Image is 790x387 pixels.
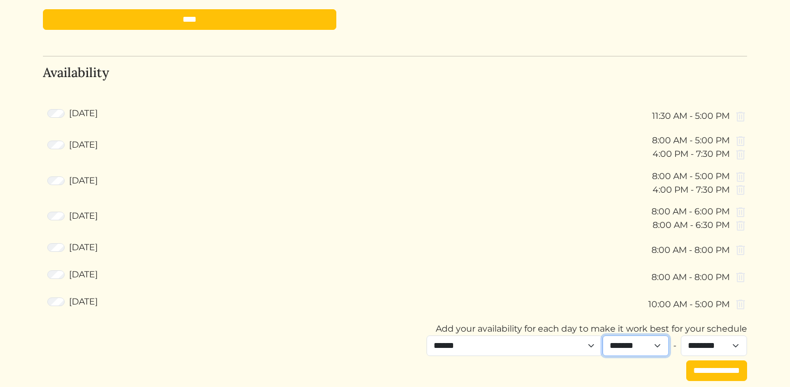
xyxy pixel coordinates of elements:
[603,335,747,356] div: -
[69,295,98,308] label: [DATE]
[651,271,747,284] div: 8:00 AM - 8:00 PM
[69,138,98,151] label: [DATE]
[734,298,747,311] img: delete-6a4ebecd6be49a24130832cdfa1f982c6efdadca769df921a9ad7d1e9751966f.svg
[43,322,747,335] div: Add your availability for each day to make it work best for your schedule
[69,210,98,223] label: [DATE]
[734,183,747,196] img: delete-6a4ebecd6be49a24130832cdfa1f982c6efdadca769df921a9ad7d1e9751966f.svg
[651,244,747,257] div: 8:00 AM - 8:00 PM
[734,135,747,148] img: delete-6a4ebecd6be49a24130832cdfa1f982c6efdadca769df921a9ad7d1e9751966f.svg
[734,206,747,219] img: delete-6a4ebecd6be49a24130832cdfa1f982c6efdadca769df921a9ad7d1e9751966f.svg
[734,244,747,257] img: delete-6a4ebecd6be49a24130832cdfa1f982c6efdadca769df921a9ad7d1e9751966f.svg
[652,110,747,123] div: 11:30 AM - 5:00 PM
[652,134,747,148] div: 8:00 AM - 5:00 PM
[734,170,747,183] img: delete-6a4ebecd6be49a24130832cdfa1f982c6efdadca769df921a9ad7d1e9751966f.svg
[69,241,98,254] label: [DATE]
[648,298,747,312] div: 10:00 AM - 5:00 PM
[651,205,747,219] div: 8:00 AM - 6:00 PM
[734,148,747,161] img: delete-6a4ebecd6be49a24130832cdfa1f982c6efdadca769df921a9ad7d1e9751966f.svg
[734,271,747,284] img: delete-6a4ebecd6be49a24130832cdfa1f982c6efdadca769df921a9ad7d1e9751966f.svg
[69,268,98,281] label: [DATE]
[651,219,747,232] div: 8:00 AM - 6:30 PM
[652,170,747,183] div: 8:00 AM - 5:00 PM
[734,219,747,232] img: delete-6a4ebecd6be49a24130832cdfa1f982c6efdadca769df921a9ad7d1e9751966f.svg
[652,148,747,161] div: 4:00 PM - 7:30 PM
[734,110,747,123] img: delete-6a4ebecd6be49a24130832cdfa1f982c6efdadca769df921a9ad7d1e9751966f.svg
[69,174,98,187] label: [DATE]
[43,65,747,81] h4: Availability
[69,107,98,120] label: [DATE]
[652,183,747,197] div: 4:00 PM - 7:30 PM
